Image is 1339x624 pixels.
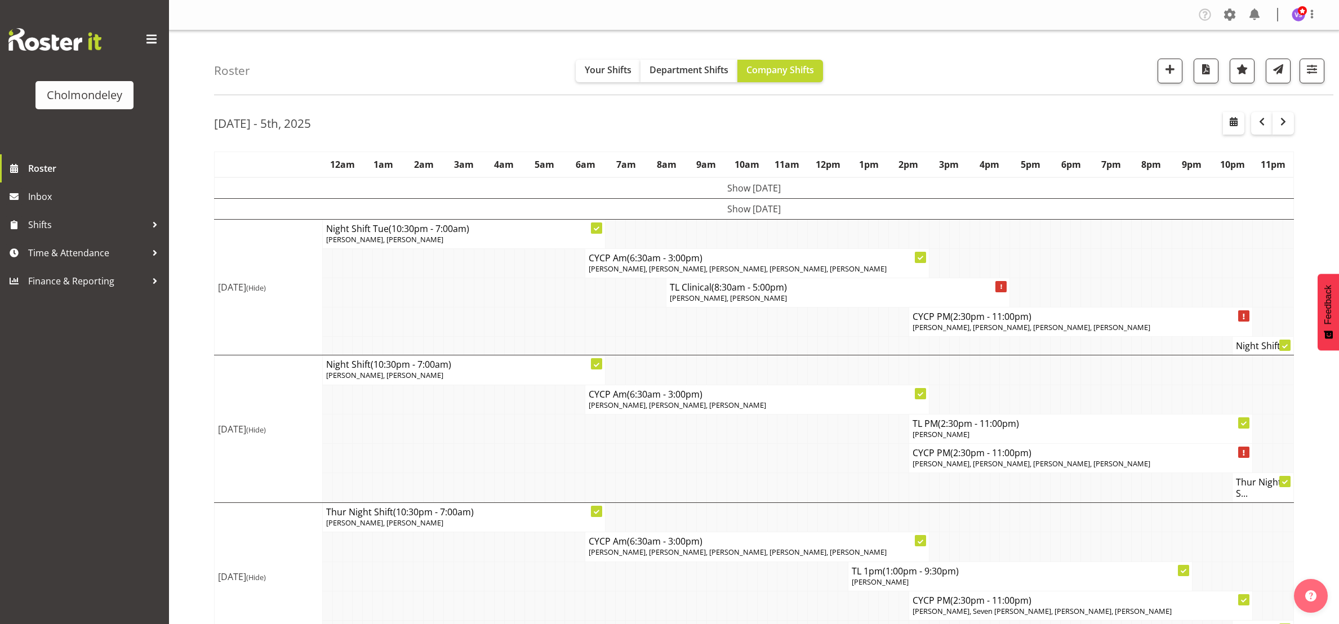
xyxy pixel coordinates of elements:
[627,388,702,400] span: (6:30am - 3:00pm)
[403,151,444,177] th: 2am
[1236,340,1290,351] h4: Night Shift
[215,355,323,503] td: [DATE]
[1318,274,1339,350] button: Feedback - Show survey
[589,252,925,264] h4: CYCP Am
[1305,590,1316,601] img: help-xxl-2.png
[589,536,925,547] h4: CYCP Am
[727,151,767,177] th: 10am
[246,283,266,293] span: (Hide)
[326,359,602,370] h4: Night Shift
[28,160,163,177] span: Roster
[1230,59,1255,83] button: Highlight an important date within the roster.
[848,151,889,177] th: 1pm
[737,60,823,82] button: Company Shifts
[808,151,848,177] th: 12pm
[524,151,565,177] th: 5am
[326,518,443,528] span: [PERSON_NAME], [PERSON_NAME]
[650,64,728,76] span: Department Shifts
[1212,151,1253,177] th: 10pm
[215,198,1294,219] td: Show [DATE]
[1051,151,1091,177] th: 6pm
[1300,59,1324,83] button: Filter Shifts
[246,572,266,582] span: (Hide)
[28,216,146,233] span: Shifts
[646,151,687,177] th: 8am
[640,60,737,82] button: Department Shifts
[606,151,646,177] th: 7am
[214,116,311,131] h2: [DATE] - 5th, 2025
[1194,59,1218,83] button: Download a PDF of the roster according to the set date range.
[913,447,1249,458] h4: CYCP PM
[1236,476,1290,499] h4: Thur Night S...
[576,60,640,82] button: Your Shifts
[363,151,403,177] th: 1am
[1292,8,1305,21] img: victoria-spackman5507.jpg
[929,151,969,177] th: 3pm
[670,293,787,303] span: [PERSON_NAME], [PERSON_NAME]
[1158,59,1182,83] button: Add a new shift
[883,565,959,577] span: (1:00pm - 9:30pm)
[589,547,887,557] span: [PERSON_NAME], [PERSON_NAME], [PERSON_NAME], [PERSON_NAME], [PERSON_NAME]
[565,151,606,177] th: 6am
[950,447,1031,459] span: (2:30pm - 11:00pm)
[1266,59,1291,83] button: Send a list of all shifts for the selected filtered period to all rostered employees.
[28,188,163,205] span: Inbox
[711,281,787,293] span: (8:30am - 5:00pm)
[47,87,122,104] div: Cholmondeley
[1253,151,1294,177] th: 11pm
[913,322,1150,332] span: [PERSON_NAME], [PERSON_NAME], [PERSON_NAME], [PERSON_NAME]
[746,64,814,76] span: Company Shifts
[246,425,266,435] span: (Hide)
[1223,112,1244,135] button: Select a specific date within the roster.
[969,151,1010,177] th: 4pm
[28,273,146,289] span: Finance & Reporting
[913,311,1249,322] h4: CYCP PM
[1010,151,1051,177] th: 5pm
[585,64,631,76] span: Your Shifts
[1323,285,1333,324] span: Feedback
[950,594,1031,607] span: (2:30pm - 11:00pm)
[589,264,887,274] span: [PERSON_NAME], [PERSON_NAME], [PERSON_NAME], [PERSON_NAME], [PERSON_NAME]
[326,506,602,518] h4: Thur Night Shift
[852,565,1188,577] h4: TL 1pm
[326,223,602,234] h4: Night Shift Tue
[686,151,727,177] th: 9am
[28,244,146,261] span: Time & Attendance
[913,458,1150,469] span: [PERSON_NAME], [PERSON_NAME], [PERSON_NAME], [PERSON_NAME]
[389,222,469,235] span: (10:30pm - 7:00am)
[938,417,1019,430] span: (2:30pm - 11:00pm)
[767,151,808,177] th: 11am
[913,595,1249,606] h4: CYCP PM
[913,429,969,439] span: [PERSON_NAME]
[484,151,524,177] th: 4am
[627,252,702,264] span: (6:30am - 3:00pm)
[913,606,1172,616] span: [PERSON_NAME], Seven [PERSON_NAME], [PERSON_NAME], [PERSON_NAME]
[589,389,925,400] h4: CYCP Am
[444,151,484,177] th: 3am
[214,64,250,77] h4: Roster
[215,177,1294,199] td: Show [DATE]
[371,358,451,371] span: (10:30pm - 7:00am)
[322,151,363,177] th: 12am
[670,282,1006,293] h4: TL Clinical
[326,234,443,244] span: [PERSON_NAME], [PERSON_NAME]
[589,400,766,410] span: [PERSON_NAME], [PERSON_NAME], [PERSON_NAME]
[215,219,323,355] td: [DATE]
[8,28,101,51] img: Rosterit website logo
[913,418,1249,429] h4: TL PM
[950,310,1031,323] span: (2:30pm - 11:00pm)
[1091,151,1132,177] th: 7pm
[852,577,909,587] span: [PERSON_NAME]
[393,506,474,518] span: (10:30pm - 7:00am)
[1172,151,1212,177] th: 9pm
[326,370,443,380] span: [PERSON_NAME], [PERSON_NAME]
[1131,151,1172,177] th: 8pm
[888,151,929,177] th: 2pm
[627,535,702,547] span: (6:30am - 3:00pm)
